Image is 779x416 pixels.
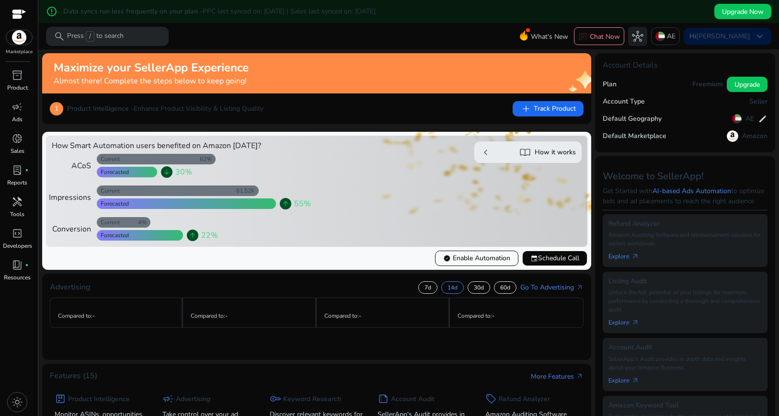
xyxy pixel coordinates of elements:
[97,168,129,176] div: Forecasted
[603,81,617,89] h5: Plan
[714,4,771,19] button: Upgrade Now
[4,273,31,282] p: Resources
[58,312,174,320] p: Compared to :
[447,284,458,291] p: 14d
[270,393,281,404] span: key
[46,6,57,17] mat-icon: error_outline
[485,393,497,404] span: sell
[758,114,768,124] span: edit
[696,32,750,41] b: [PERSON_NAME]
[282,200,289,208] span: arrow_upward
[97,155,120,163] div: Current
[52,223,91,235] div: Conversion
[474,284,484,291] p: 30d
[608,372,647,385] a: Explorearrow_outward
[11,164,23,176] span: lab_profile
[443,254,451,262] span: verified
[608,248,647,261] a: Explorearrow_outward
[531,371,584,381] a: More Featuresarrow_outward
[435,251,518,266] button: verifiedEnable Automation
[480,147,492,158] span: chevron_left
[576,284,584,291] span: arrow_outward
[50,283,91,292] h4: Advertising
[628,27,647,46] button: hub
[603,61,658,70] h4: Account Details
[754,31,766,42] span: keyboard_arrow_down
[189,231,196,239] span: arrow_upward
[6,30,32,45] img: amazon.svg
[52,141,313,150] h4: How Smart Automation users benefited on Amazon [DATE]?
[54,61,249,75] h2: Maximize your SellerApp Experience
[424,284,431,291] p: 7d
[6,48,33,56] p: Marketplace
[92,312,95,320] span: -
[734,80,760,90] span: Upgrade
[11,133,23,144] span: donut_small
[749,98,768,106] h5: Seller
[745,115,754,123] h5: AE
[236,187,259,195] div: 61.52K
[97,219,120,226] div: Current
[608,355,762,372] p: SellerApp's Audit provides in depth data and insights about your Amazon Business.
[68,395,130,404] h5: Product Intelligence
[50,371,97,381] h4: Features (15)
[522,251,587,266] button: eventSchedule Call
[54,77,249,86] h4: Almost there! Complete the steps below to keep going!
[742,132,768,140] h5: Amazon
[25,168,29,172] span: fiber_manual_record
[11,396,23,408] span: light_mode
[200,155,216,163] div: 62%
[67,104,263,114] p: Enhance Product Visibility & Listing Quality
[458,312,575,320] p: Compared to :
[603,132,666,140] h5: Default Marketplace
[54,31,65,42] span: search
[722,7,764,17] span: Upgrade Now
[443,253,510,263] span: Enable Automation
[608,288,762,314] p: Unlock the full potential of your listings for maximum performance by conducting a thorough and c...
[86,31,94,42] span: /
[191,312,307,320] p: Compared to :
[608,314,647,327] a: Explorearrow_outward
[608,277,762,286] h5: Listing Audit
[632,31,643,42] span: hub
[3,242,32,250] p: Developers
[608,231,762,248] p: Amazon Auditing Software and reimbursement solution for sellers worldwide.
[163,168,171,176] span: arrow_downward
[513,101,584,116] button: addTrack Product
[97,231,129,239] div: Forecasted
[531,28,568,45] span: What's New
[12,115,23,124] p: Ads
[727,130,738,142] img: amazon.svg
[578,32,588,42] span: chat
[653,186,731,196] a: AI-based Ads Automation
[63,8,376,16] h5: Data syncs run less frequently on your plan -
[608,402,762,410] h5: Amazon Keyword Tool
[67,104,134,113] b: Product Intelligence -
[631,319,639,326] span: arrow_outward
[10,210,24,219] p: Tools
[294,198,311,209] span: 55%
[727,77,768,92] button: Upgrade
[283,395,341,404] h5: Keyword Research
[732,114,742,124] img: ae.svg
[574,27,624,46] button: chatChat Now
[520,103,576,115] span: Track Product
[631,253,639,260] span: arrow_outward
[50,102,63,116] p: 1
[603,186,768,206] p: Get Started with to optimize bids and ad placements to reach the right audience
[667,28,676,45] p: AE
[11,101,23,113] span: campaign
[55,393,66,404] span: package
[359,312,361,320] span: -
[499,395,550,404] h5: Refund Analyzer
[520,103,532,115] span: add
[631,377,639,384] span: arrow_outward
[25,263,29,267] span: fiber_manual_record
[97,187,120,195] div: Current
[391,395,435,404] h5: Account Audit
[576,372,584,380] span: arrow_outward
[203,7,376,16] span: PPC last synced on: [DATE] | Sales last synced on: [DATE]
[7,178,27,187] p: Reports
[603,115,662,123] h5: Default Geography
[11,259,23,271] span: book_4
